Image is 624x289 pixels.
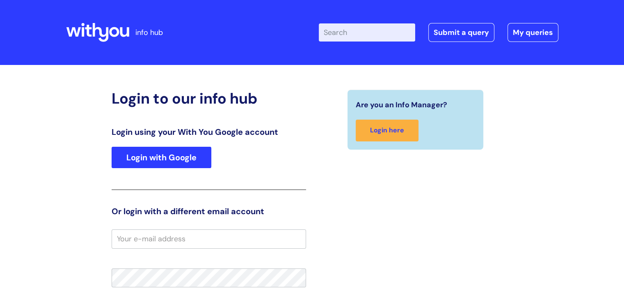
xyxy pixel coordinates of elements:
[112,206,306,216] h3: Or login with a different email account
[112,90,306,107] h2: Login to our info hub
[112,127,306,137] h3: Login using your With You Google account
[356,98,447,111] span: Are you an Info Manager?
[428,23,494,42] a: Submit a query
[356,120,418,141] a: Login here
[319,23,415,42] input: Search
[112,147,211,168] a: Login with Google
[507,23,558,42] a: My queries
[135,26,163,39] p: info hub
[112,229,306,248] input: Your e-mail address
